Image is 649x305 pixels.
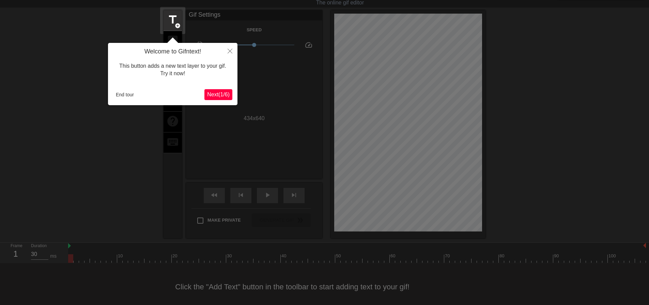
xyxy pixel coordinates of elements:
[204,89,232,100] button: Next
[113,55,232,84] div: This button adds a new text layer to your gif. Try it now!
[113,48,232,55] h4: Welcome to Gifntext!
[207,92,230,97] span: Next ( 1 / 6 )
[222,43,237,59] button: Close
[113,90,137,100] button: End tour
